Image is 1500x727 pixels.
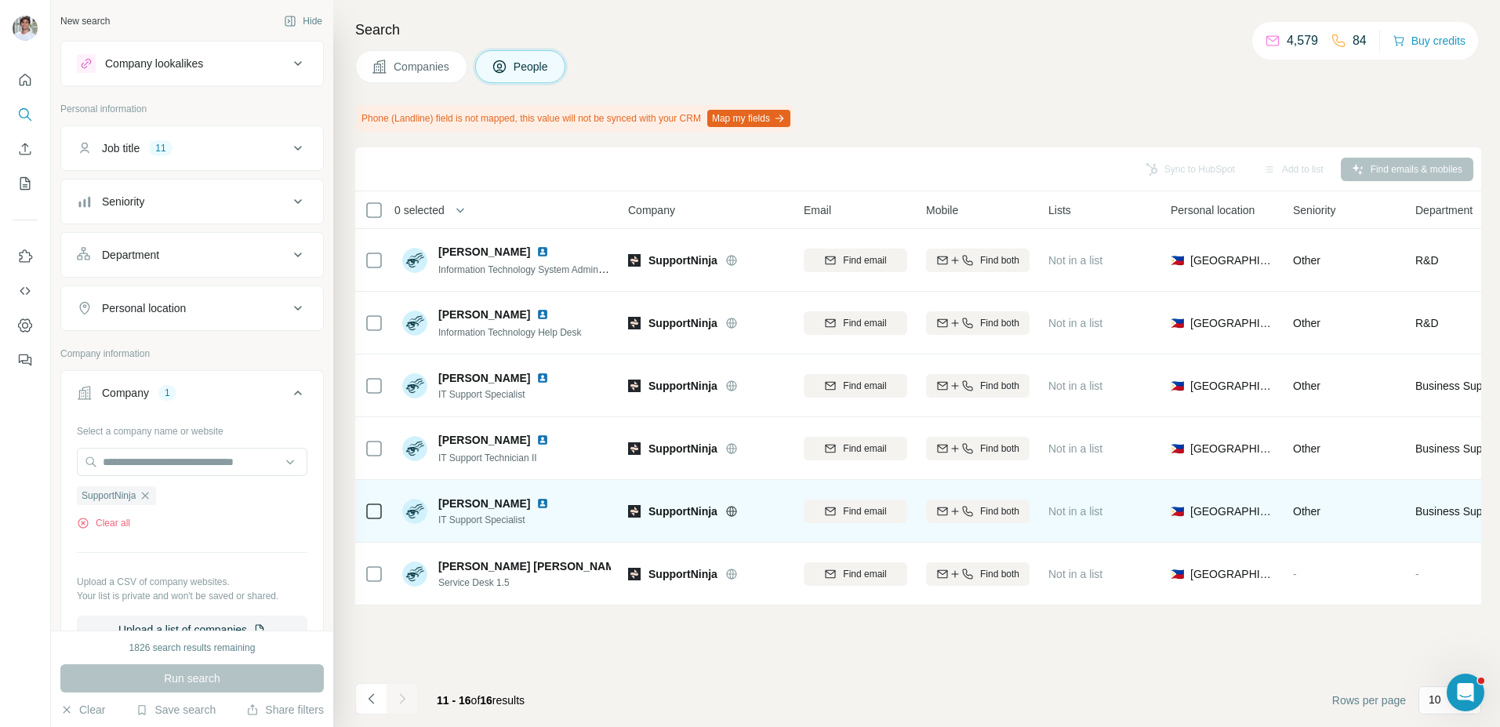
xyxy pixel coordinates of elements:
[628,254,641,267] img: Logo of SupportNinja
[926,202,958,218] span: Mobile
[843,379,886,393] span: Find email
[438,453,537,463] span: IT Support Technician II
[438,432,530,448] span: [PERSON_NAME]
[394,59,451,75] span: Companies
[61,183,323,220] button: Seniority
[77,575,307,589] p: Upload a CSV of company websites.
[438,370,530,386] span: [PERSON_NAME]
[1293,442,1320,455] span: Other
[1190,378,1274,394] span: [GEOGRAPHIC_DATA]
[536,245,549,258] img: LinkedIn logo
[102,247,159,263] div: Department
[438,558,671,574] span: [PERSON_NAME] [PERSON_NAME] Sendico
[438,387,555,402] span: IT Support Specialist
[438,263,682,275] span: Information Technology System Administrator / Automation
[1171,503,1184,519] span: 🇵🇭
[1171,315,1184,331] span: 🇵🇭
[77,516,130,530] button: Clear all
[1048,380,1102,392] span: Not in a list
[980,253,1019,267] span: Find both
[804,249,907,272] button: Find email
[843,316,886,330] span: Find email
[980,379,1019,393] span: Find both
[77,418,307,438] div: Select a company name or website
[13,66,38,94] button: Quick start
[804,202,831,218] span: Email
[105,56,203,71] div: Company lookalikes
[77,616,307,644] button: Upload a list of companies
[402,248,427,273] img: Avatar
[804,500,907,523] button: Find email
[628,317,641,329] img: Logo of SupportNinja
[136,702,216,718] button: Save search
[1048,317,1102,329] span: Not in a list
[804,311,907,335] button: Find email
[402,562,427,587] img: Avatar
[102,140,140,156] div: Job title
[1293,568,1297,580] span: -
[1048,254,1102,267] span: Not in a list
[1293,202,1335,218] span: Seniority
[13,169,38,198] button: My lists
[1415,253,1439,268] span: R&D
[628,380,641,392] img: Logo of SupportNinja
[1415,202,1473,218] span: Department
[246,702,324,718] button: Share filters
[471,694,481,707] span: of
[13,135,38,163] button: Enrich CSV
[1048,442,1102,455] span: Not in a list
[804,437,907,460] button: Find email
[355,683,387,714] button: Navigate to previous page
[1293,254,1320,267] span: Other
[355,105,794,132] div: Phone (Landline) field is not mapped, this value will not be synced with your CRM
[1171,378,1184,394] span: 🇵🇭
[438,327,582,338] span: Information Technology Help Desk
[980,567,1019,581] span: Find both
[13,242,38,271] button: Use Surfe on LinkedIn
[628,202,675,218] span: Company
[13,346,38,374] button: Feedback
[1190,441,1274,456] span: [GEOGRAPHIC_DATA]
[61,129,323,167] button: Job title11
[980,504,1019,518] span: Find both
[804,374,907,398] button: Find email
[648,315,717,331] span: SupportNinja
[61,289,323,327] button: Personal location
[1429,692,1441,707] p: 10
[273,9,333,33] button: Hide
[82,489,136,503] span: SupportNinja
[77,589,307,603] p: Your list is private and won't be saved or shared.
[980,316,1019,330] span: Find both
[1393,30,1465,52] button: Buy credits
[60,102,324,116] p: Personal information
[536,372,549,384] img: LinkedIn logo
[438,244,530,260] span: [PERSON_NAME]
[536,308,549,321] img: LinkedIn logo
[628,442,641,455] img: Logo of SupportNinja
[926,500,1030,523] button: Find both
[129,641,256,655] div: 1826 search results remaining
[1190,315,1274,331] span: [GEOGRAPHIC_DATA]
[402,373,427,398] img: Avatar
[843,253,886,267] span: Find email
[536,434,549,446] img: LinkedIn logo
[13,16,38,41] img: Avatar
[1415,315,1439,331] span: R&D
[1447,674,1484,711] iframe: Intercom live chat
[648,441,717,456] span: SupportNinja
[926,249,1030,272] button: Find both
[402,499,427,524] img: Avatar
[843,567,886,581] span: Find email
[61,236,323,274] button: Department
[1293,317,1320,329] span: Other
[60,347,324,361] p: Company information
[60,14,110,28] div: New search
[102,194,144,209] div: Seniority
[158,386,176,400] div: 1
[628,568,641,580] img: Logo of SupportNinja
[1332,692,1406,708] span: Rows per page
[60,702,105,718] button: Clear
[102,300,186,316] div: Personal location
[355,19,1481,41] h4: Search
[61,374,323,418] button: Company1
